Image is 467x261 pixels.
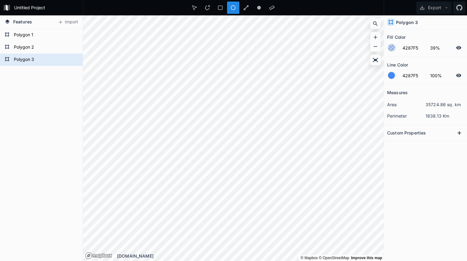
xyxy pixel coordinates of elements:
[387,60,408,70] h2: Line Color
[426,113,464,119] dd: 1838.13 Km
[319,256,349,260] a: OpenStreetMap
[387,128,426,138] h2: Custom Properties
[426,101,464,108] dd: 35724.86 sq. km
[416,2,452,14] button: Export
[396,19,418,26] h4: Polygon 3
[387,32,406,42] h2: Fill Color
[387,101,426,108] dt: area
[55,17,81,27] button: Import
[13,18,32,25] span: Features
[351,256,382,260] a: Map feedback
[387,113,426,119] dt: perimeter
[387,88,408,97] h2: Measures
[85,252,112,259] a: Mapbox logo
[300,256,318,260] a: Mapbox
[117,253,384,259] div: [DOMAIN_NAME]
